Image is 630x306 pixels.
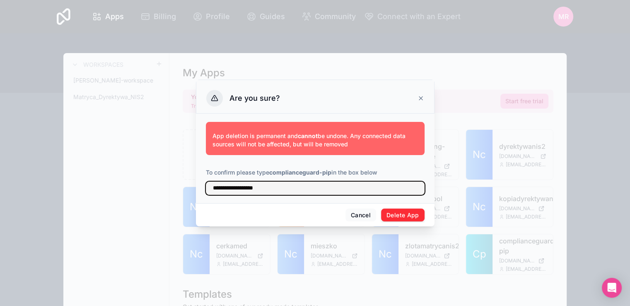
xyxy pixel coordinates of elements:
p: To confirm please type in the box below [206,168,425,177]
strong: cannot [298,132,318,139]
h3: Are you sure? [229,93,280,103]
strong: complianceguard-pip [269,169,331,176]
button: Delete App [381,209,425,222]
button: Cancel [345,209,376,222]
p: App deletion is permanent and be undone. Any connected data sources will not be affected, but wil... [212,132,418,148]
div: Open Intercom Messenger [602,278,622,298]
